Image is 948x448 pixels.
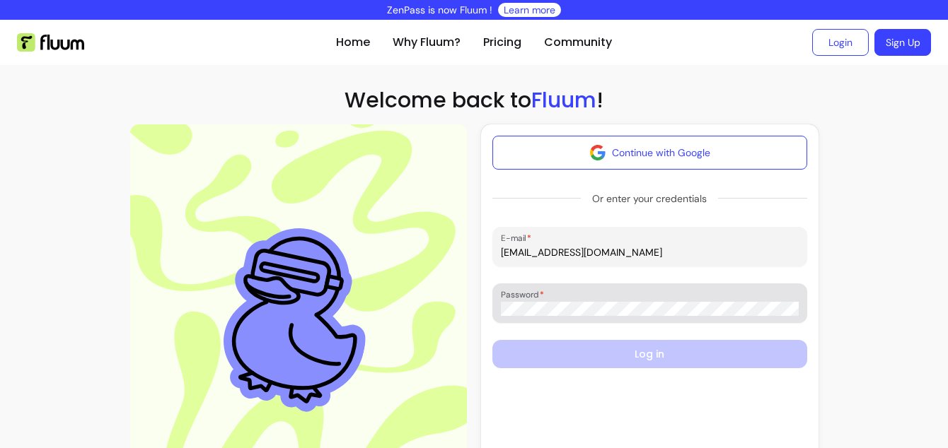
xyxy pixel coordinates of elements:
[17,33,84,52] img: Fluum Logo
[581,186,718,211] span: Or enter your credentials
[544,34,612,51] a: Community
[393,34,461,51] a: Why Fluum?
[211,216,386,421] img: Aesthetic image
[501,302,799,316] input: Password
[336,34,370,51] a: Home
[501,288,549,300] label: Password
[387,3,492,17] p: ZenPass is now Fluum !
[531,85,596,115] span: Fluum
[812,29,869,56] a: Login
[589,144,606,161] img: avatar
[501,245,799,259] input: E-mail
[504,3,555,17] a: Learn more
[492,136,807,170] button: Continue with Google
[501,232,536,244] label: E-mail
[874,29,931,56] a: Sign Up
[483,34,521,51] a: Pricing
